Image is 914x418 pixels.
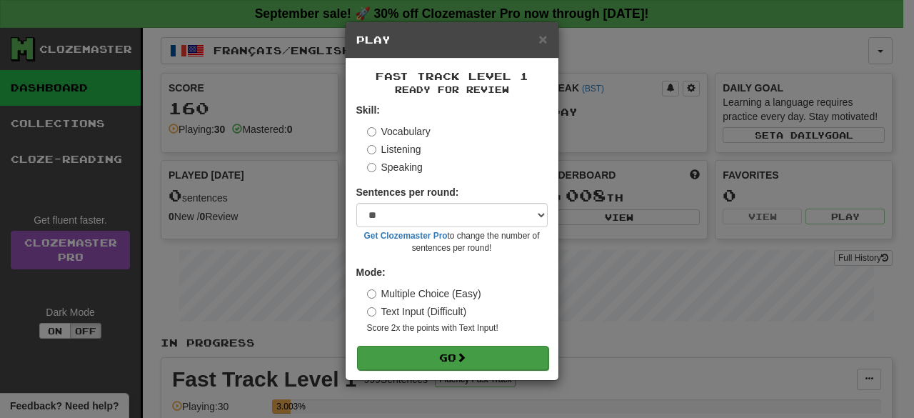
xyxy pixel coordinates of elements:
[367,307,376,317] input: Text Input (Difficult)
[538,31,547,46] button: Close
[367,322,548,334] small: Score 2x the points with Text Input !
[364,231,448,241] a: Get Clozemaster Pro
[367,304,467,319] label: Text Input (Difficult)
[356,230,548,254] small: to change the number of sentences per round!
[356,185,459,199] label: Sentences per round:
[356,84,548,96] small: Ready for Review
[367,124,431,139] label: Vocabulary
[356,267,386,278] strong: Mode:
[376,70,528,82] span: Fast Track Level 1
[356,104,380,116] strong: Skill:
[538,31,547,47] span: ×
[367,127,376,136] input: Vocabulary
[367,160,423,174] label: Speaking
[367,287,481,301] label: Multiple Choice (Easy)
[356,33,548,47] h5: Play
[367,289,376,299] input: Multiple Choice (Easy)
[367,145,376,154] input: Listening
[367,142,421,156] label: Listening
[357,346,548,370] button: Go
[367,163,376,172] input: Speaking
